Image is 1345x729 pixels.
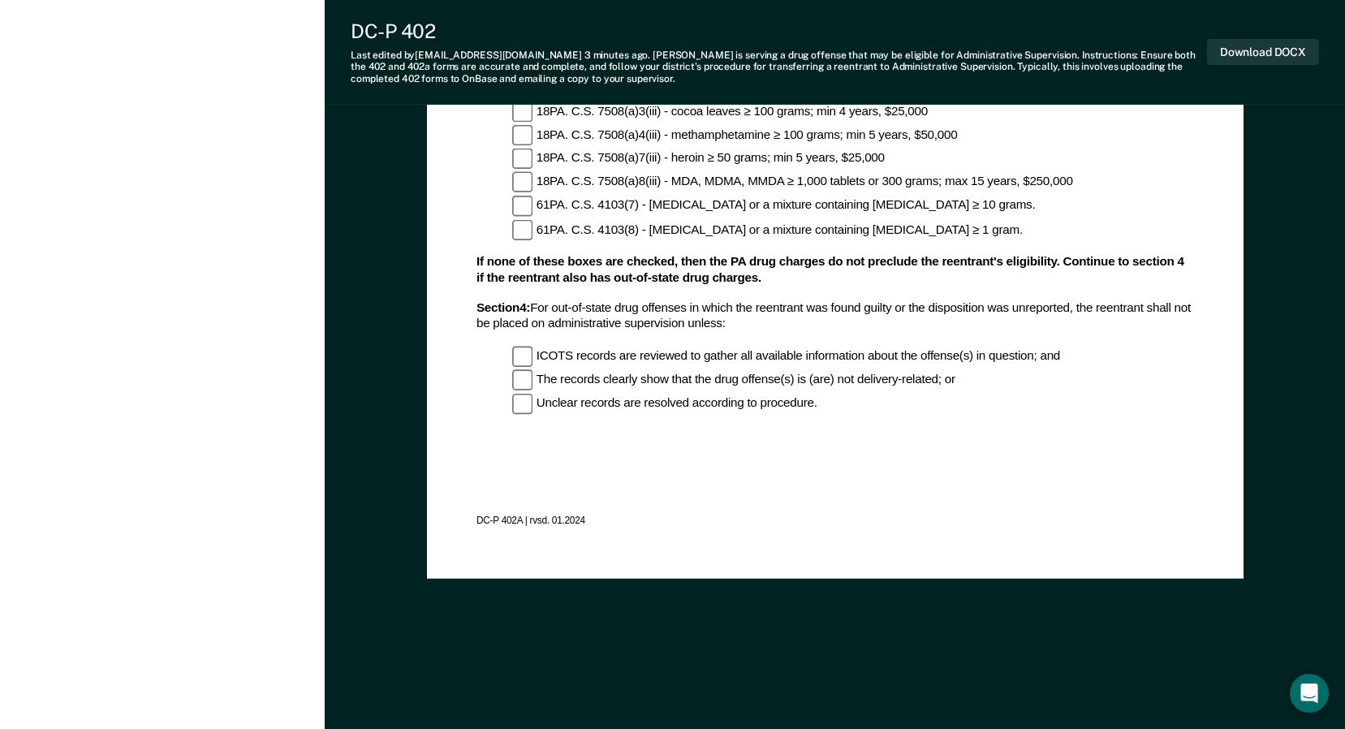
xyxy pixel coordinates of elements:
[512,125,1194,146] div: 18PA. C.S. 7508(a)4(iii) - methamphetamine ≥ 100 grams; min 5 years, $50,000
[476,300,530,314] b: Section 4 :
[512,101,1194,122] div: 18PA. C.S. 7508(a)3(iii) - cocoa leaves ≥ 100 grams; min 4 years, $25,000
[476,514,1194,526] div: DC-P 402A | rvsd. 01.2024
[476,300,1194,333] div: For out-of-state drug offenses in which the reentrant was found guilty or the disposition was unr...
[476,254,1194,287] div: If none of these boxes are checked, then the PA drug charges do not preclude the reentrant's elig...
[512,172,1194,193] div: 18PA. C.S. 7508(a)8(iii) - MDA, MDMA, MMDA ≥ 1,000 tablets or 300 grams; max 15 years, $250,000
[351,19,1207,43] div: DC-P 402
[512,370,1194,391] div: The records clearly show that the drug offense(s) is (are) not delivery-related; or
[1290,674,1329,713] div: Open Intercom Messenger
[512,346,1194,367] div: ICOTS records are reviewed to gather all available information about the offense(s) in question; and
[512,149,1194,170] div: 18PA. C.S. 7508(a)7(iii) - heroin ≥ 50 grams; min 5 years, $25,000
[351,50,1207,84] div: Last edited by [EMAIL_ADDRESS][DOMAIN_NAME] . [PERSON_NAME] is serving a drug offense that may be...
[512,219,1194,240] div: 61PA. C.S. 4103(8) - [MEDICAL_DATA] or a mixture containing [MEDICAL_DATA] ≥ 1 gram.
[512,394,1194,415] div: Unclear records are resolved according to procedure.
[1207,39,1319,66] button: Download DOCX
[512,196,1194,217] div: 61PA. C.S. 4103(7) - [MEDICAL_DATA] or a mixture containing [MEDICAL_DATA] ≥ 10 grams.
[584,50,648,61] span: 3 minutes ago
